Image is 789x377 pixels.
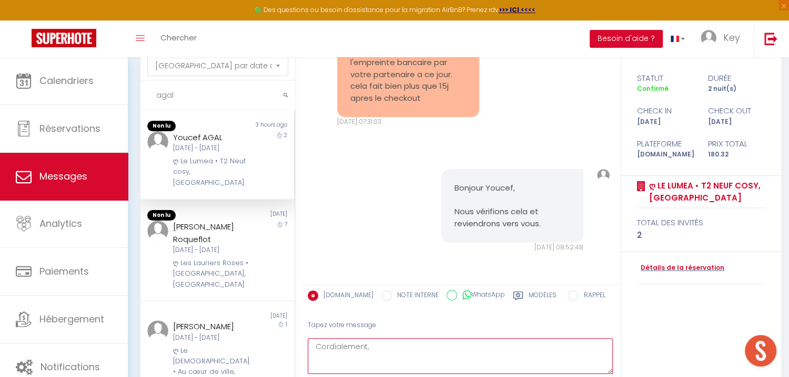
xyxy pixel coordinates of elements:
span: Calendriers [39,74,94,87]
label: Modèles [529,290,557,303]
img: ... [147,131,168,152]
span: Hébergement [39,312,104,326]
input: Rechercher un mot clé [140,81,295,110]
div: [PERSON_NAME] Roqueflot [173,221,249,245]
span: Messages [39,170,87,183]
div: ღ Le Lumea • T2 Neuf cosy, [GEOGRAPHIC_DATA] [173,156,249,188]
div: Prix total [701,138,772,150]
span: Key [723,31,740,44]
div: statut [630,72,701,85]
div: [DATE] [217,210,294,221]
div: 180.32 [701,150,772,160]
div: 3 hours ago [217,121,294,131]
div: 2 [637,229,765,242]
img: logout [764,32,777,45]
div: check in [630,104,701,117]
div: [DATE] - [DATE] [173,143,249,153]
img: ... [147,320,168,341]
span: 2 [284,131,287,139]
div: Plateforme [630,138,701,150]
div: [DATE] 07:31:03 [337,117,479,127]
div: [DATE] 08:52:48 [441,243,583,253]
span: Non lu [147,210,176,221]
a: Détails de la réservation [637,263,724,273]
div: [DATE] [217,312,294,320]
label: WhatsApp [457,290,505,301]
a: ღ Le Lumea • T2 Neuf cosy, [GEOGRAPHIC_DATA] [645,180,765,204]
a: Chercher [153,20,205,57]
span: Chercher [160,32,197,43]
div: [DATE] [630,117,701,127]
button: Besoin d'aide ? [590,30,663,48]
span: Non lu [147,121,176,131]
div: [DATE] [701,117,772,127]
div: [DATE] - [DATE] [173,245,249,255]
pre: Bonjour Youcef, Nous vérifions cela et reviendrons vers vous. [454,182,570,229]
span: Réservations [39,122,100,135]
span: 7 [285,221,287,228]
div: ღ Les Lauriers Roses • [GEOGRAPHIC_DATA], [GEOGRAPHIC_DATA] [173,258,249,290]
img: ... [701,30,716,46]
div: [DOMAIN_NAME] [630,150,701,160]
div: 2 nuit(s) [701,84,772,94]
span: Confirmé [637,84,669,93]
span: Paiements [39,265,89,278]
span: 1 [286,320,287,328]
a: ... Key [693,20,753,57]
div: [PERSON_NAME] [173,320,249,333]
label: NOTE INTERNE [392,290,439,302]
div: check out [701,104,772,117]
label: [DOMAIN_NAME] [318,290,373,302]
span: Analytics [39,217,82,230]
div: Ouvrir le chat [745,335,776,366]
div: total des invités [637,216,765,229]
pre: je me permet de revenir vers vous. mais je n'ai toujours pas été remvoursé de l'empreinte bancair... [350,22,466,104]
div: Tapez votre message [308,312,613,338]
img: Super Booking [32,29,96,47]
label: RAPPEL [578,290,605,302]
span: Notifications [41,360,100,373]
div: durée [701,72,772,85]
div: [DATE] - [DATE] [173,333,249,343]
img: ... [597,169,609,181]
div: Youcef AGAL [173,131,249,144]
a: >>> ICI <<<< [499,5,535,14]
img: ... [147,221,168,242]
